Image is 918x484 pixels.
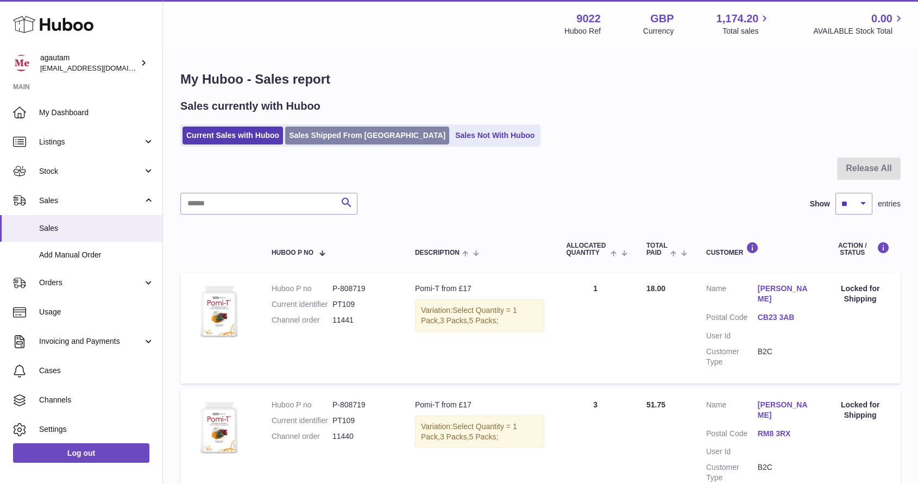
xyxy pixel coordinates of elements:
[646,284,665,293] span: 18.00
[39,166,143,177] span: Stock
[272,299,332,310] dt: Current identifier
[415,284,544,294] div: Pomi-T from £17
[758,429,809,439] a: RM8 3RX
[758,400,809,420] a: [PERSON_NAME]
[332,431,393,442] dd: 11440
[813,11,905,36] a: 0.00 AVAILABLE Stock Total
[716,11,759,26] span: 1,174.20
[831,284,890,304] div: Locked for Shipping
[706,462,758,483] dt: Customer Type
[272,249,313,256] span: Huboo P no
[643,26,674,36] div: Currency
[415,299,544,332] div: Variation:
[272,315,332,325] dt: Channel order
[415,416,544,448] div: Variation:
[871,11,892,26] span: 0.00
[706,242,809,256] div: Customer
[272,416,332,426] dt: Current identifier
[40,53,138,73] div: agautam
[39,250,154,260] span: Add Manual Order
[332,400,393,410] dd: P-808719
[40,64,160,72] span: [EMAIL_ADDRESS][DOMAIN_NAME]
[183,127,283,144] a: Current Sales with Huboo
[272,400,332,410] dt: Huboo P no
[39,223,154,234] span: Sales
[451,127,538,144] a: Sales Not With Huboo
[716,11,771,36] a: 1,174.20 Total sales
[415,400,544,410] div: Pomi-T from £17
[332,299,393,310] dd: PT109
[555,273,636,383] td: 1
[39,137,143,147] span: Listings
[758,284,809,304] a: [PERSON_NAME]
[39,278,143,288] span: Orders
[39,108,154,118] span: My Dashboard
[13,55,29,71] img: info@naturemedical.co.uk
[706,447,758,457] dt: User Id
[421,306,517,325] span: Select Quantity = 1 Pack,3 Packs,5 Packs;
[272,431,332,442] dt: Channel order
[758,312,809,323] a: CB23 3AB
[706,400,758,423] dt: Name
[191,284,246,338] img: PTVLWebsiteFront.jpg
[758,347,809,367] dd: B2C
[566,242,607,256] span: ALLOCATED Quantity
[332,416,393,426] dd: PT109
[878,199,901,209] span: entries
[191,400,246,454] img: PTVLWebsiteFront.jpg
[13,443,149,463] a: Log out
[813,26,905,36] span: AVAILABLE Stock Total
[272,284,332,294] dt: Huboo P no
[332,284,393,294] dd: P-808719
[706,284,758,307] dt: Name
[564,26,601,36] div: Huboo Ref
[180,99,320,114] h2: Sales currently with Huboo
[706,429,758,442] dt: Postal Code
[415,249,460,256] span: Description
[285,127,449,144] a: Sales Shipped From [GEOGRAPHIC_DATA]
[39,395,154,405] span: Channels
[810,199,830,209] label: Show
[722,26,771,36] span: Total sales
[758,462,809,483] dd: B2C
[706,312,758,325] dt: Postal Code
[332,315,393,325] dd: 11441
[421,422,517,441] span: Select Quantity = 1 Pack,3 Packs,5 Packs;
[39,424,154,435] span: Settings
[39,196,143,206] span: Sales
[180,71,901,88] h1: My Huboo - Sales report
[650,11,674,26] strong: GBP
[646,242,668,256] span: Total paid
[706,331,758,341] dt: User Id
[831,242,890,256] div: Action / Status
[831,400,890,420] div: Locked for Shipping
[706,347,758,367] dt: Customer Type
[576,11,601,26] strong: 9022
[39,336,143,347] span: Invoicing and Payments
[39,307,154,317] span: Usage
[646,400,665,409] span: 51.75
[39,366,154,376] span: Cases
